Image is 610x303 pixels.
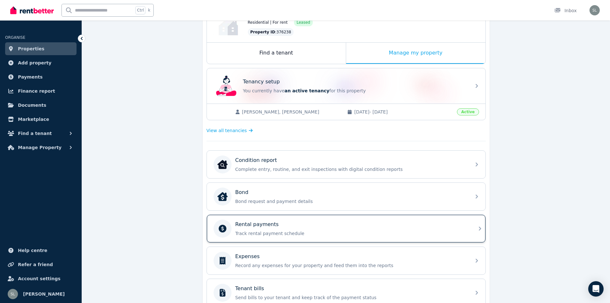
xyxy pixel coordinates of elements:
span: Documents [18,101,46,109]
span: Finance report [18,87,55,95]
span: Payments [18,73,43,81]
a: Documents [5,99,77,112]
img: Bond [217,191,228,202]
span: [DATE] - [DATE] [354,109,453,115]
a: Refer a friend [5,258,77,271]
span: Active [457,108,479,115]
img: Tenancy setup [216,76,237,96]
a: Marketplace [5,113,77,126]
span: Marketplace [18,115,49,123]
span: ORGANISE [5,35,25,40]
span: Account settings [18,275,61,282]
a: Properties [5,42,77,55]
span: [PERSON_NAME] [23,290,65,298]
div: : 376238 [248,28,294,36]
a: BondBondBond request and payment details [207,183,485,210]
p: Tenant bills [235,285,264,292]
span: [PERSON_NAME], [PERSON_NAME] [242,109,341,115]
p: Expenses [235,253,260,260]
img: RentBetter [10,5,54,15]
a: Tenancy setupTenancy setupYou currently havean active tenancyfor this property [207,68,485,104]
p: You currently have for this property [243,88,467,94]
span: Property ID [250,29,275,35]
a: Finance report [5,85,77,97]
img: Condition report [217,159,228,170]
span: Leased [297,20,310,25]
span: Help centre [18,247,47,254]
span: Find a tenant [18,130,52,137]
span: Residential | For rent [248,20,288,25]
span: View all tenancies [207,127,247,134]
p: Record any expenses for your property and feed them into the reports [235,262,467,269]
span: Add property [18,59,52,67]
span: Manage Property [18,144,61,151]
span: k [148,8,150,13]
a: Account settings [5,272,77,285]
p: Bond [235,189,248,196]
div: Find a tenant [207,43,346,64]
span: Properties [18,45,45,53]
a: Condition reportCondition reportComplete entry, routine, and exit inspections with digital condit... [207,151,485,178]
p: Tenancy setup [243,78,280,86]
div: Open Intercom Messenger [588,281,604,297]
p: Send bills to your tenant and keep track of the payment status [235,294,467,301]
span: Refer a friend [18,261,53,268]
a: Rental paymentsTrack rental payment schedule [207,215,485,242]
img: Sam Lane [590,5,600,15]
p: Bond request and payment details [235,198,467,205]
div: Manage my property [346,43,485,64]
a: ExpensesRecord any expenses for your property and feed them into the reports [207,247,485,274]
button: Manage Property [5,141,77,154]
a: Payments [5,71,77,83]
div: Inbox [554,7,577,14]
p: Complete entry, routine, and exit inspections with digital condition reports [235,166,467,173]
p: Rental payments [235,221,279,228]
a: Add property [5,56,77,69]
button: Find a tenant [5,127,77,140]
p: Condition report [235,156,277,164]
span: Ctrl [135,6,145,14]
a: View all tenancies [207,127,253,134]
a: Help centre [5,244,77,257]
p: Track rental payment schedule [235,230,467,237]
img: Sam Lane [8,289,18,299]
span: an active tenancy [285,88,329,93]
